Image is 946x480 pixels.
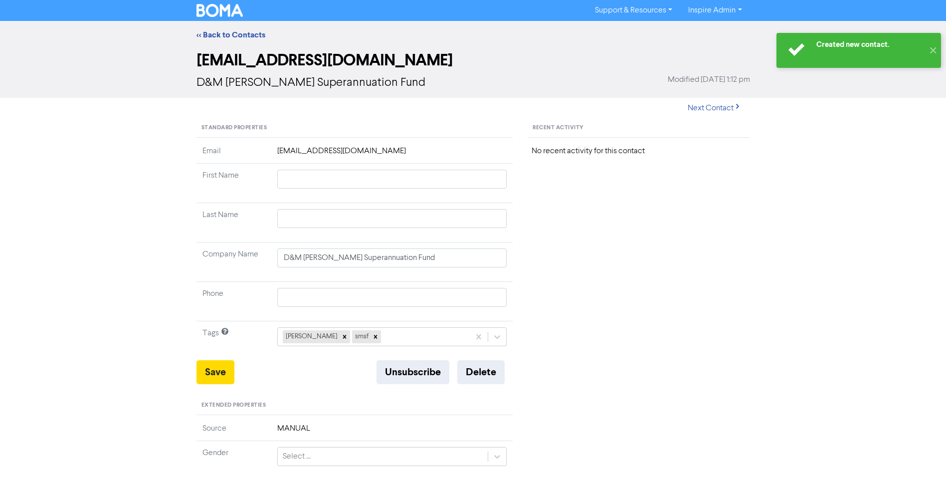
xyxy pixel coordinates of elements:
div: [PERSON_NAME] [283,330,339,343]
td: [EMAIL_ADDRESS][DOMAIN_NAME] [271,145,513,164]
h2: [EMAIL_ADDRESS][DOMAIN_NAME] [196,51,750,70]
div: Created new contact. [816,39,924,50]
div: smsf [352,330,370,343]
button: Next Contact [679,98,750,119]
img: BOMA Logo [196,4,243,17]
div: Select ... [283,451,311,463]
td: MANUAL [271,423,513,441]
a: Inspire Admin [680,2,750,18]
td: Tags [196,321,271,361]
iframe: Chat Widget [896,432,946,480]
a: Support & Resources [587,2,680,18]
td: Last Name [196,203,271,242]
div: Recent Activity [528,119,750,138]
div: No recent activity for this contact [532,145,746,157]
td: Phone [196,282,271,321]
button: Save [196,360,234,384]
a: << Back to Contacts [196,30,265,40]
button: Delete [457,360,505,384]
td: Gender [196,441,271,480]
td: First Name [196,164,271,203]
td: Source [196,423,271,441]
button: Unsubscribe [377,360,449,384]
td: Company Name [196,242,271,282]
div: Extended Properties [196,396,513,415]
span: Modified [DATE] 1:12 pm [668,74,750,86]
div: Standard Properties [196,119,513,138]
span: D&M [PERSON_NAME] Superannuation Fund [196,77,425,89]
td: Email [196,145,271,164]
